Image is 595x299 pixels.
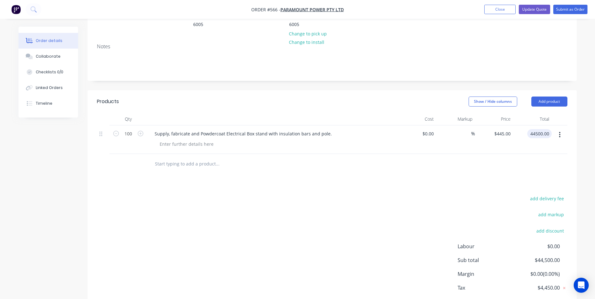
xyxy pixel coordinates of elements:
span: Tax [458,284,513,291]
div: Timeline [36,101,52,106]
button: Collaborate [19,49,78,64]
button: Change to install [285,38,327,46]
button: Linked Orders [19,80,78,96]
div: Qty [109,113,147,125]
button: Checklists 0/0 [19,64,78,80]
span: Order #566 - [251,7,280,13]
button: Close [484,5,516,14]
button: Update Quote [519,5,550,14]
button: Show / Hide columns [469,97,517,107]
input: Start typing to add a product... [155,158,280,170]
button: add markup [535,210,567,219]
span: $0.00 [513,243,560,250]
span: Labour [458,243,513,250]
button: Change to pick up [285,29,330,38]
a: Paramount Power Pty Ltd [280,7,344,13]
span: Margin [458,270,513,278]
div: Cost [398,113,437,125]
div: Open Intercom Messenger [574,278,589,293]
img: Factory [11,5,21,14]
div: Supply, fabricate and Powdercoat Electrical Box stand with insulation bars and pole. [150,129,337,138]
div: Order details [36,38,62,44]
div: Collaborate [36,54,61,59]
button: Timeline [19,96,78,111]
span: Sub total [458,256,513,264]
span: % [471,130,475,137]
button: add delivery fee [527,194,567,203]
span: $4,450.00 [513,284,560,291]
button: add discount [533,226,567,235]
span: $44,500.00 [513,256,560,264]
button: Submit as Order [553,5,587,14]
div: Total [513,113,552,125]
div: Products [97,98,119,105]
div: Price [475,113,513,125]
button: Add product [531,97,567,107]
div: Checklists 0/0 [36,69,63,75]
div: Notes [97,44,567,50]
div: Markup [436,113,475,125]
div: Linked Orders [36,85,63,91]
span: $0.00 ( 0.00 %) [513,270,560,278]
button: Order details [19,33,78,49]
